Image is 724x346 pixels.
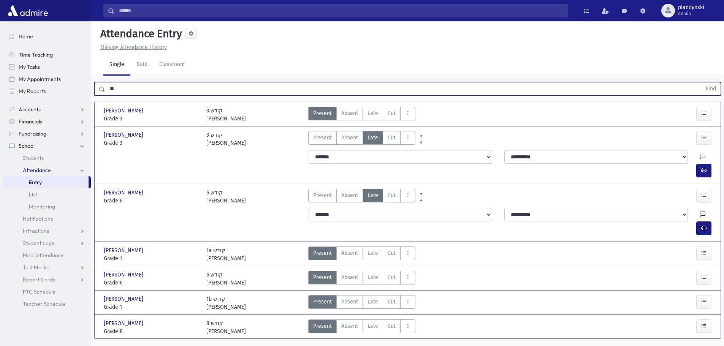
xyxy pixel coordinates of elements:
[104,189,145,197] span: [PERSON_NAME]
[3,286,91,298] a: PTC Schedule
[368,322,378,330] span: Late
[3,128,91,140] a: Fundraising
[3,201,91,213] a: Monitoring
[3,140,91,152] a: School
[206,246,246,262] div: 1a קודש [PERSON_NAME]
[3,298,91,310] a: Teacher Schedule
[97,27,182,40] h5: Attendance Entry
[341,134,358,142] span: Absent
[3,225,91,237] a: Infractions
[3,152,91,164] a: Students
[368,191,378,199] span: Late
[3,103,91,115] a: Accounts
[3,261,91,273] a: Test Marks
[104,327,199,335] span: Grade 8
[23,300,65,307] span: Teacher Schedule
[308,107,415,123] div: AttTypes
[313,109,332,117] span: Present
[701,82,721,95] button: Find
[29,191,37,198] span: List
[341,322,358,330] span: Absent
[104,303,199,311] span: Grade 1
[104,246,145,254] span: [PERSON_NAME]
[388,134,396,142] span: Cut
[388,249,396,257] span: Cut
[104,271,145,279] span: [PERSON_NAME]
[341,249,358,257] span: Absent
[368,249,378,257] span: Late
[388,109,396,117] span: Cut
[23,288,55,295] span: PTC Schedule
[308,295,415,311] div: AttTypes
[29,179,42,186] span: Entry
[678,5,704,11] span: plandynski
[3,49,91,61] a: Time Tracking
[368,109,378,117] span: Late
[206,107,246,123] div: 3 קודש [PERSON_NAME]
[3,176,89,188] a: Entry
[3,237,91,249] a: Student Logs
[388,298,396,306] span: Cut
[104,279,199,287] span: Grade 6
[3,273,91,286] a: Report Cards
[23,276,55,283] span: Report Cards
[206,189,246,205] div: 6 קודש [PERSON_NAME]
[19,63,40,70] span: My Tasks
[206,295,246,311] div: 1b קודש [PERSON_NAME]
[388,191,396,199] span: Cut
[313,249,332,257] span: Present
[104,319,145,327] span: [PERSON_NAME]
[103,54,130,76] a: Single
[114,4,568,17] input: Search
[3,30,91,43] a: Home
[29,203,55,210] span: Monitoring
[104,139,199,147] span: Grade 3
[3,164,91,176] a: Attendance
[104,115,199,123] span: Grade 3
[19,51,53,58] span: Time Tracking
[341,109,358,117] span: Absent
[308,319,415,335] div: AttTypes
[308,271,415,287] div: AttTypes
[3,85,91,97] a: My Reports
[341,191,358,199] span: Absent
[104,107,145,115] span: [PERSON_NAME]
[3,213,91,225] a: Notifications
[308,189,415,205] div: AttTypes
[341,273,358,281] span: Absent
[313,191,332,199] span: Present
[313,273,332,281] span: Present
[678,11,704,17] span: Admin
[388,322,396,330] span: Cut
[206,319,246,335] div: 8 קודש [PERSON_NAME]
[19,118,42,125] span: Financials
[104,295,145,303] span: [PERSON_NAME]
[313,322,332,330] span: Present
[308,131,415,147] div: AttTypes
[104,197,199,205] span: Grade 6
[23,252,64,259] span: Meal Attendance
[313,134,332,142] span: Present
[97,44,167,51] a: Missing Attendance History
[19,76,61,82] span: My Appointments
[368,134,378,142] span: Late
[19,142,35,149] span: School
[3,73,91,85] a: My Appointments
[100,44,167,51] u: Missing Attendance History
[23,167,51,174] span: Attendance
[368,298,378,306] span: Late
[23,264,49,271] span: Test Marks
[23,215,53,222] span: Notifications
[104,254,199,262] span: Grade 1
[308,246,415,262] div: AttTypes
[19,106,41,113] span: Accounts
[23,228,49,234] span: Infractions
[6,3,50,18] img: AdmirePro
[341,298,358,306] span: Absent
[3,249,91,261] a: Meal Attendance
[23,240,54,246] span: Student Logs
[130,54,153,76] a: Bulk
[388,273,396,281] span: Cut
[3,61,91,73] a: My Tasks
[206,131,246,147] div: 3 קודש [PERSON_NAME]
